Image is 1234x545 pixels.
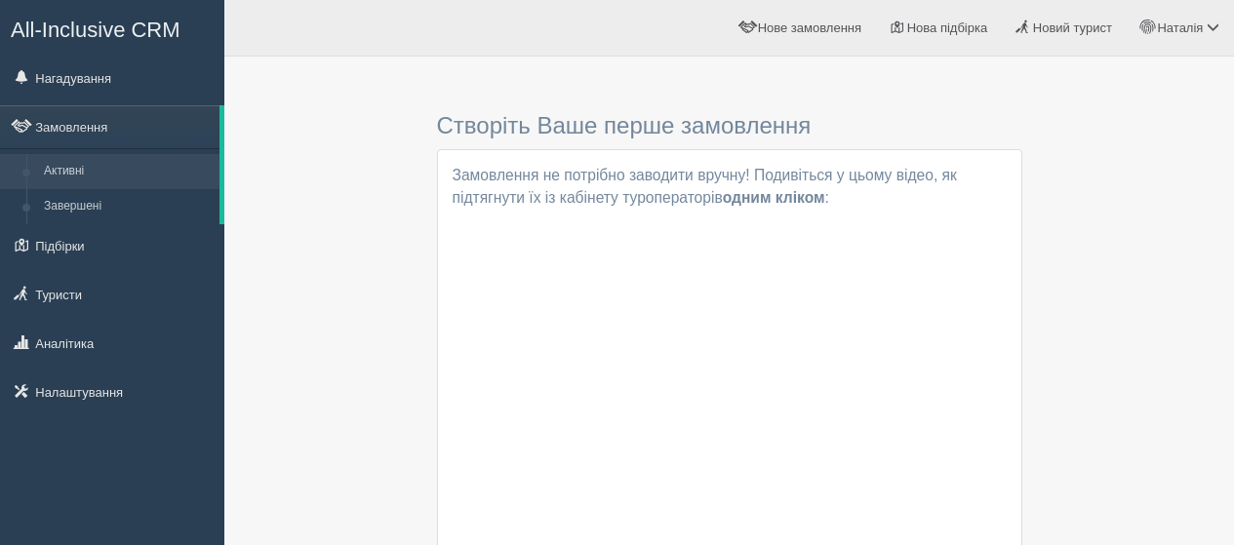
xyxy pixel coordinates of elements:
span: Новий турист [1033,20,1112,35]
span: All-Inclusive CRM [11,18,180,42]
b: одним кліком [723,189,825,206]
a: All-Inclusive CRM [1,1,223,55]
span: Наталія [1157,20,1203,35]
h3: Створіть Ваше перше замовлення [437,113,1022,138]
span: Нове замовлення [758,20,861,35]
p: Замовлення не потрібно заводити вручну! Подивіться у цьому відео, як підтягнути їх із кабінету ту... [453,165,1007,210]
a: Завершені [35,189,219,224]
a: Активні [35,154,219,189]
span: Нова підбірка [907,20,988,35]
